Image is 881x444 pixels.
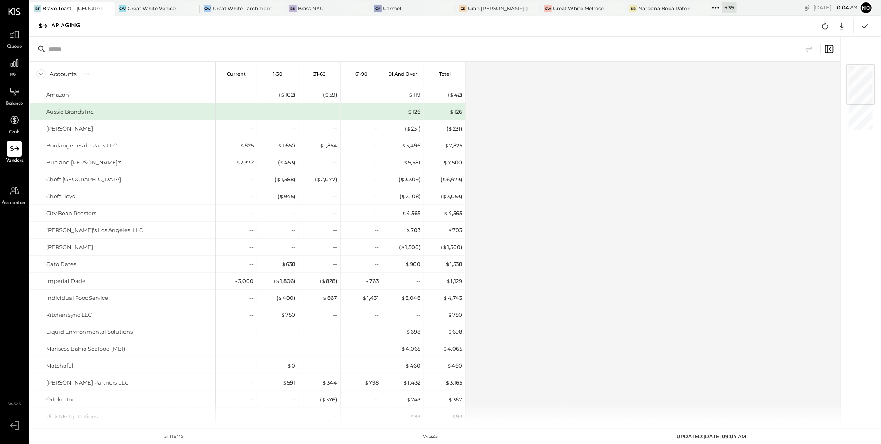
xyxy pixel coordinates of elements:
div: 703 [406,226,420,234]
div: Accounts [50,70,77,78]
div: -- [249,260,254,268]
div: 460 [405,362,420,370]
div: ( 1,500 ) [399,243,420,251]
div: 1,432 [403,379,420,387]
a: Queue [0,27,28,51]
div: BT [34,5,41,12]
div: 126 [408,108,420,116]
span: $ [321,278,326,284]
div: 798 [364,379,379,387]
span: $ [449,108,454,115]
div: -- [291,243,295,251]
div: Mariscos Bahia Seafood (MBI) [46,345,125,353]
div: Bub and [PERSON_NAME]'s [46,159,121,166]
div: ( 400 ) [276,294,295,302]
span: $ [410,413,414,420]
div: -- [375,91,379,99]
div: -- [375,243,379,251]
span: $ [448,125,453,132]
span: $ [451,413,456,420]
span: $ [442,176,446,183]
div: -- [249,192,254,200]
div: Individual FoodService [46,294,108,302]
div: Gran [PERSON_NAME] (New) [468,5,528,12]
span: $ [408,108,412,115]
div: Imperial Dade [46,277,85,285]
span: Queue [7,43,22,51]
span: $ [445,379,450,386]
div: Odeko, Inc. [46,396,76,404]
div: Narbona Boca Ratōn [638,5,691,12]
div: -- [333,192,337,200]
span: $ [405,362,410,369]
div: 344 [322,379,337,387]
div: 763 [365,277,379,285]
div: ( 1,588 ) [275,176,295,183]
p: 61-90 [355,71,368,77]
div: [PERSON_NAME] [46,243,93,251]
div: -- [333,159,337,166]
span: Balance [6,100,23,108]
span: $ [365,278,369,284]
span: $ [447,362,451,369]
button: No [860,1,873,14]
span: $ [401,193,406,199]
div: -- [249,345,254,353]
span: $ [287,362,292,369]
div: -- [291,328,295,336]
div: -- [249,209,254,217]
div: -- [375,345,379,353]
div: 93 [451,413,462,420]
div: Great White Venice [128,5,176,12]
div: -- [333,108,337,116]
span: $ [278,294,283,301]
div: 1,650 [278,142,295,150]
span: $ [406,227,411,233]
div: -- [291,413,295,420]
div: 1,431 [362,294,379,302]
div: GW [119,5,126,12]
div: 4,743 [443,294,462,302]
div: -- [333,328,337,336]
div: -- [249,379,254,387]
div: 93 [410,413,420,420]
div: -- [291,345,295,353]
span: $ [401,345,406,352]
div: 7,500 [443,159,462,166]
div: KitchenSync LLC [46,311,92,319]
span: $ [401,244,405,250]
div: -- [375,396,379,404]
div: 750 [281,311,295,319]
div: NB [629,5,637,12]
div: copy link [803,3,811,12]
span: $ [406,328,411,335]
div: -- [416,311,420,319]
div: 460 [447,362,462,370]
div: -- [333,311,337,319]
div: ( 376 ) [320,396,337,404]
div: Chefs' Toys [46,192,75,200]
div: -- [249,108,254,116]
span: $ [278,142,282,149]
div: + 35 [722,2,737,13]
div: Liquid Environmental Solutions [46,328,133,336]
div: 367 [448,396,462,404]
div: 2,372 [236,159,254,166]
div: -- [249,91,254,99]
div: 4,565 [444,209,462,217]
span: $ [240,142,245,149]
div: ( 828 ) [320,277,337,285]
div: ( 2,108 ) [399,192,420,200]
div: -- [375,226,379,234]
div: 4,065 [401,345,420,353]
div: -- [333,345,337,353]
span: $ [444,210,448,216]
span: $ [444,142,449,149]
div: ( 59 ) [323,91,337,99]
div: 638 [281,260,295,268]
span: $ [406,396,411,403]
div: 4,565 [402,209,420,217]
span: $ [362,294,367,301]
div: GW [204,5,211,12]
span: $ [316,176,321,183]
